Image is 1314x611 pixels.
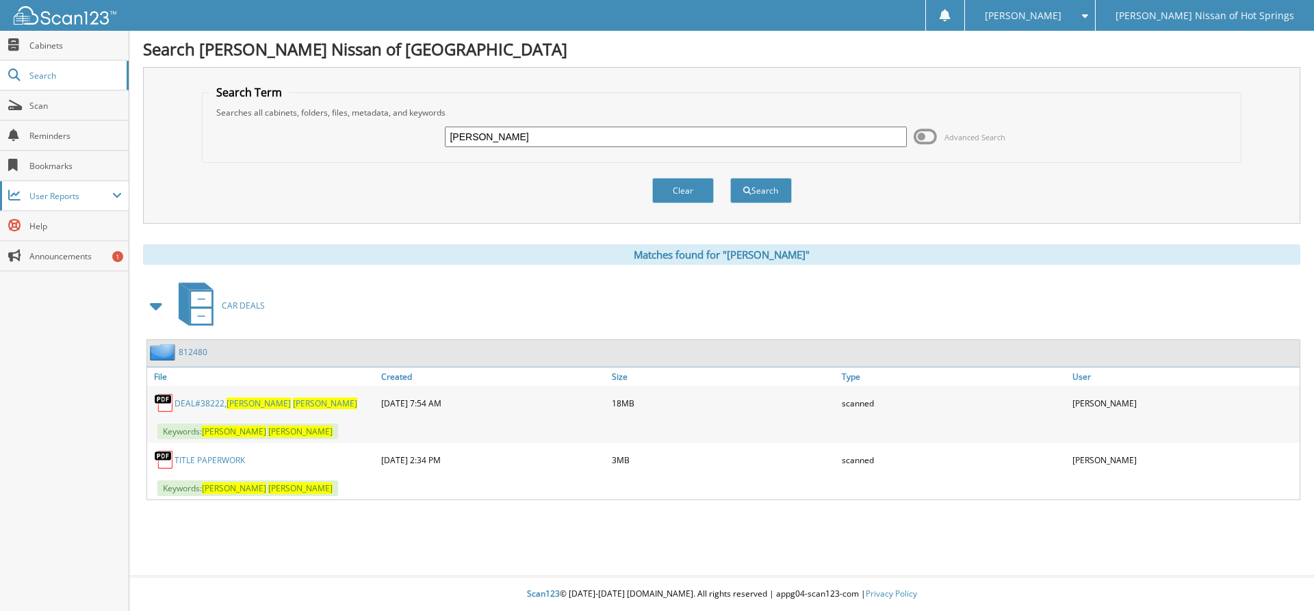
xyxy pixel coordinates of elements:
[157,424,338,439] span: Keywords:
[29,130,122,142] span: Reminders
[29,160,122,172] span: Bookmarks
[378,367,608,386] a: Created
[838,446,1069,473] div: scanned
[1116,12,1294,20] span: [PERSON_NAME] Nissan of Hot Springs
[378,389,608,417] div: [DATE] 7:54 AM
[175,454,245,466] a: TITLE PAPERWORK
[652,178,714,203] button: Clear
[29,70,120,81] span: Search
[227,398,291,409] span: [PERSON_NAME]
[866,588,917,599] a: Privacy Policy
[143,244,1300,265] div: Matches found for "[PERSON_NAME]"
[209,85,289,100] legend: Search Term
[29,100,122,112] span: Scan
[608,367,839,386] a: Size
[608,389,839,417] div: 18MB
[179,346,207,358] a: 812480
[527,588,560,599] span: Scan123
[209,107,1235,118] div: Searches all cabinets, folders, files, metadata, and keywords
[14,6,116,25] img: scan123-logo-white.svg
[154,393,175,413] img: PDF.png
[730,178,792,203] button: Search
[29,40,122,51] span: Cabinets
[175,398,357,409] a: DEAL#38222,[PERSON_NAME] [PERSON_NAME]
[944,132,1005,142] span: Advanced Search
[147,367,378,386] a: File
[1069,446,1300,473] div: [PERSON_NAME]
[608,446,839,473] div: 3MB
[985,12,1061,20] span: [PERSON_NAME]
[378,446,608,473] div: [DATE] 2:34 PM
[150,343,179,361] img: folder2.png
[112,251,123,262] div: 1
[838,367,1069,386] a: Type
[202,482,266,494] span: [PERSON_NAME]
[268,482,333,494] span: [PERSON_NAME]
[143,38,1300,60] h1: Search [PERSON_NAME] Nissan of [GEOGRAPHIC_DATA]
[129,577,1314,611] div: © [DATE]-[DATE] [DOMAIN_NAME]. All rights reserved | appg04-scan123-com |
[157,480,338,496] span: Keywords:
[268,426,333,437] span: [PERSON_NAME]
[838,389,1069,417] div: scanned
[29,220,122,232] span: Help
[222,300,265,311] span: CAR DEALS
[1069,389,1300,417] div: [PERSON_NAME]
[1069,367,1300,386] a: User
[29,190,112,202] span: User Reports
[154,450,175,470] img: PDF.png
[1246,545,1314,611] iframe: Chat Widget
[202,426,266,437] span: [PERSON_NAME]
[293,398,357,409] span: [PERSON_NAME]
[29,250,122,262] span: Announcements
[170,278,265,333] a: CAR DEALS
